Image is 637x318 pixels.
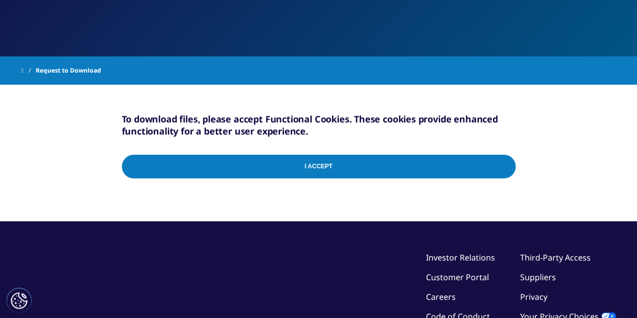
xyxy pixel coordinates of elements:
[122,113,516,137] h5: To download files, please accept Functional Cookies. These cookies provide enhanced functionality...
[36,61,101,80] span: Request to Download
[426,272,489,283] a: Customer Portal
[520,252,591,263] a: Third-Party Access
[520,272,556,283] a: Suppliers
[122,155,516,178] input: I Accept
[7,288,32,313] button: Cookies Settings
[426,291,456,302] a: Careers
[426,252,495,263] a: Investor Relations
[520,291,547,302] a: Privacy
